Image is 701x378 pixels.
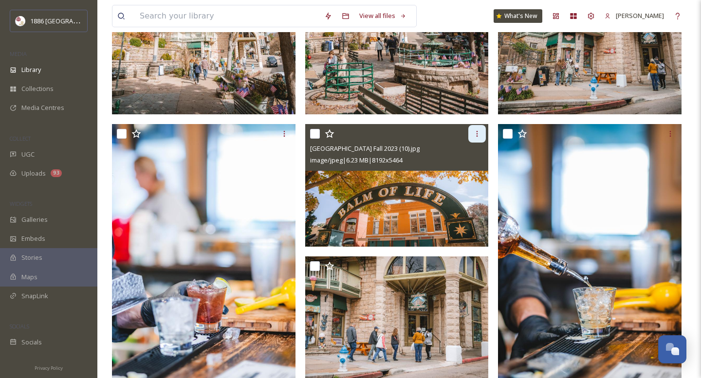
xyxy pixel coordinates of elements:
span: WIDGETS [10,200,32,207]
button: Open Chat [658,335,686,363]
a: [PERSON_NAME] [600,6,669,25]
span: image/jpeg | 6.23 MB | 8192 x 5464 [310,156,403,164]
div: 93 [51,169,62,177]
span: 1886 [GEOGRAPHIC_DATA] [30,16,107,25]
span: UGC [21,150,35,159]
span: [PERSON_NAME] [616,11,664,20]
img: logos.png [16,16,25,26]
a: What's New [494,9,542,23]
span: Library [21,65,41,74]
span: SOCIALS [10,323,29,330]
span: SnapLink [21,291,48,301]
span: Privacy Policy [35,365,63,371]
span: Embeds [21,234,45,243]
input: Search your library [135,5,319,27]
span: Stories [21,253,42,262]
img: Basin Park Fall 2023 (10).jpg [305,124,489,247]
span: [GEOGRAPHIC_DATA] Fall 2023 (10).jpg [310,144,420,153]
span: Galleries [21,215,48,224]
a: Privacy Policy [35,361,63,373]
span: MEDIA [10,50,27,57]
span: Socials [21,338,42,347]
span: Uploads [21,169,46,178]
span: COLLECT [10,135,31,142]
a: View all files [354,6,411,25]
span: Maps [21,272,37,282]
span: Media Centres [21,103,64,112]
span: Collections [21,84,54,93]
